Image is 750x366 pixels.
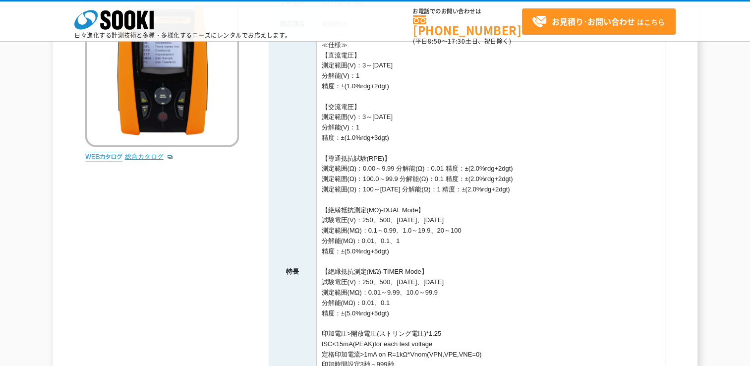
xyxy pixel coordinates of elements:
[428,37,442,46] span: 8:50
[448,37,465,46] span: 17:30
[413,8,522,14] span: お電話でのお問い合わせは
[74,32,291,38] p: 日々進化する計測技術と多種・多様化するニーズにレンタルでお応えします。
[125,153,173,160] a: 総合カタログ
[85,152,122,162] img: webカタログ
[413,37,511,46] span: (平日 ～ 土日、祝日除く)
[413,15,522,36] a: [PHONE_NUMBER]
[552,15,635,27] strong: お見積り･お問い合わせ
[532,14,665,29] span: はこちら
[522,8,676,35] a: お見積り･お問い合わせはこちら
